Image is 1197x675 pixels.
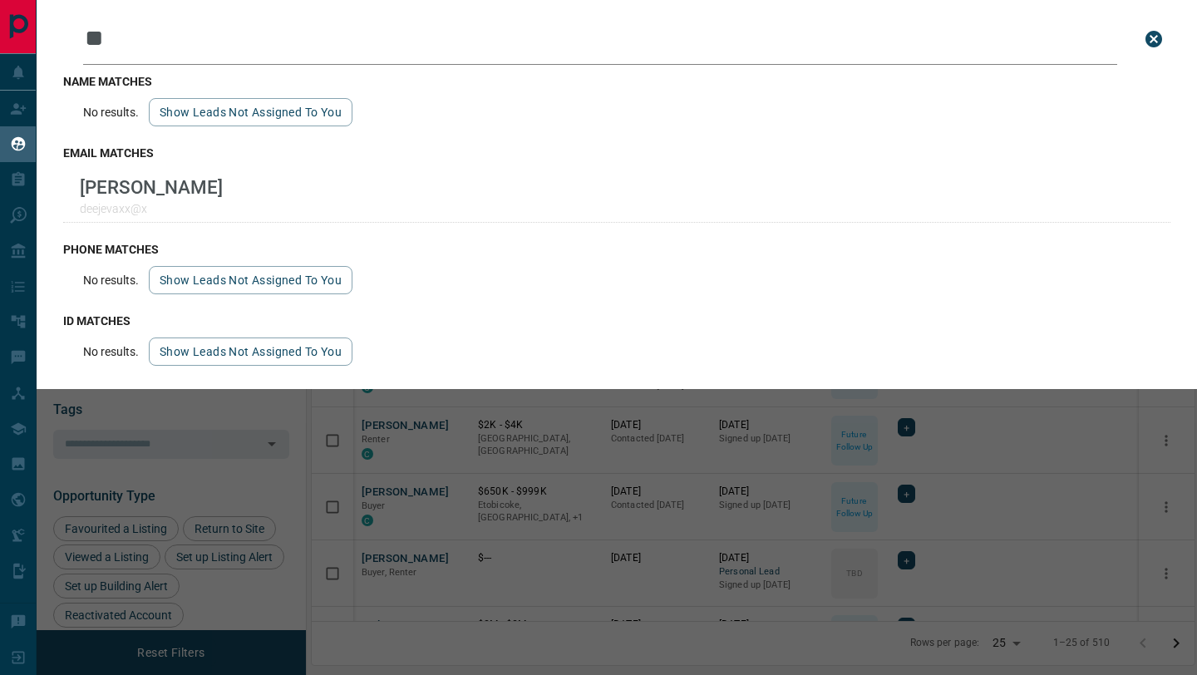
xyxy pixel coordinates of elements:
[80,202,223,215] p: deejevaxx@x
[149,98,352,126] button: show leads not assigned to you
[83,273,139,287] p: No results.
[63,243,1170,256] h3: phone matches
[1137,22,1170,56] button: close search bar
[63,75,1170,88] h3: name matches
[63,314,1170,328] h3: id matches
[83,106,139,119] p: No results.
[63,146,1170,160] h3: email matches
[80,176,223,198] p: [PERSON_NAME]
[83,345,139,358] p: No results.
[149,337,352,366] button: show leads not assigned to you
[149,266,352,294] button: show leads not assigned to you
